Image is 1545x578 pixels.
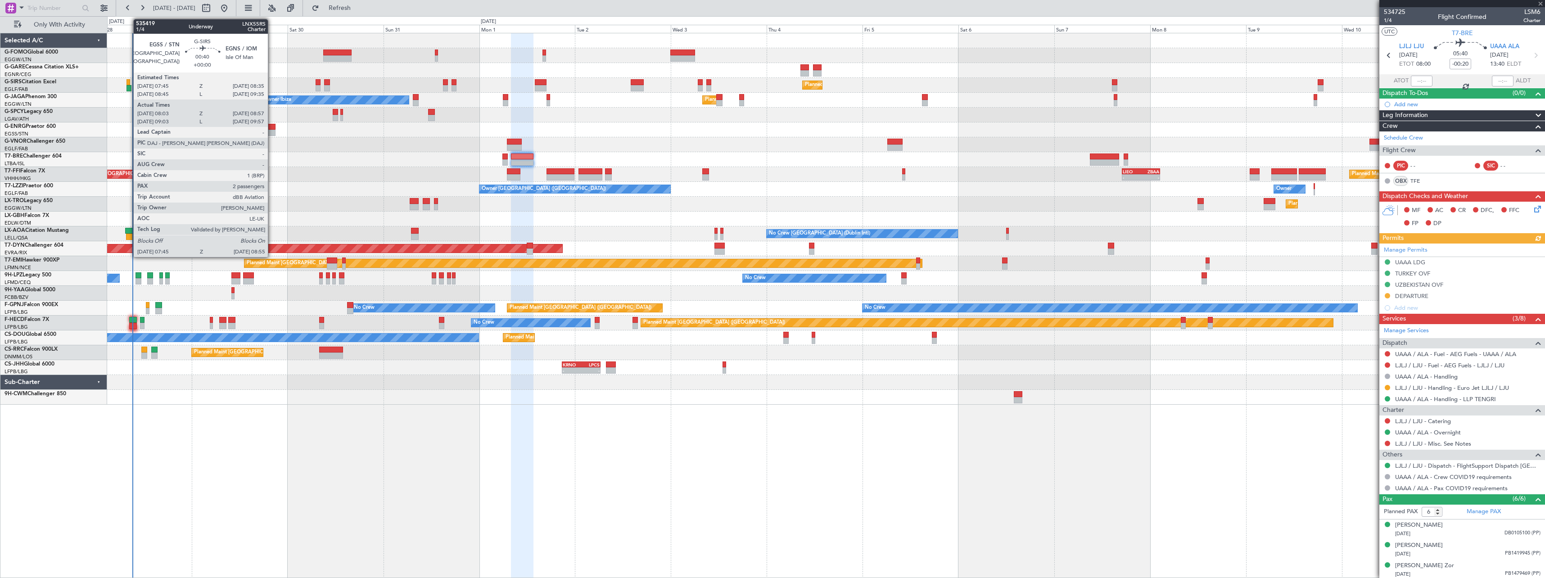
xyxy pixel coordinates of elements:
[1342,25,1438,33] div: Wed 10
[307,1,361,15] button: Refresh
[5,64,25,70] span: G-GARE
[1490,51,1509,60] span: [DATE]
[1453,50,1468,59] span: 05:40
[5,71,32,78] a: EGNR/CEG
[1481,206,1494,215] span: DFC,
[1123,175,1141,180] div: -
[5,347,24,352] span: CS-RRC
[5,243,63,248] a: T7-DYNChallenger 604
[194,346,336,359] div: Planned Maint [GEOGRAPHIC_DATA] ([GEOGRAPHIC_DATA])
[1382,121,1398,131] span: Crew
[1384,507,1418,516] label: Planned PAX
[5,56,32,63] a: EGGW/LTN
[1395,541,1443,550] div: [PERSON_NAME]
[5,168,45,174] a: T7-FFIFalcon 7X
[1513,314,1526,323] span: (3/8)
[1384,326,1429,335] a: Manage Services
[5,235,28,241] a: LELL/QSA
[5,391,27,397] span: 9H-CWM
[10,18,98,32] button: Only With Activity
[1395,395,1496,403] a: UAAA / ALA - Handling - LLP TENGRI
[479,25,575,33] div: Mon 1
[5,109,53,114] a: G-SPCYLegacy 650
[5,368,28,375] a: LFPB/LBG
[1393,176,1408,186] div: OBX
[1395,473,1512,481] a: UAAA / ALA - Crew COVID19 requirements
[1395,440,1471,447] a: LJLJ / LJU - Misc. See Notes
[5,50,58,55] a: G-FOMOGlobal 6000
[1395,373,1458,380] a: UAAA / ALA - Handling
[1490,60,1504,69] span: 13:40
[482,182,606,196] div: Owner [GEOGRAPHIC_DATA] ([GEOGRAPHIC_DATA])
[575,25,671,33] div: Tue 2
[5,124,26,129] span: G-ENRG
[5,154,62,159] a: T7-BREChallenger 604
[1467,507,1501,516] a: Manage PAX
[865,301,885,315] div: No Crew
[5,198,24,203] span: LX-TRO
[1150,25,1246,33] div: Mon 8
[5,339,28,345] a: LFPB/LBG
[769,227,870,240] div: No Crew [GEOGRAPHIC_DATA] (Dublin Intl)
[5,287,55,293] a: 9H-YAAGlobal 5000
[23,22,95,28] span: Only With Activity
[863,25,958,33] div: Fri 5
[5,347,58,352] a: CS-RRCFalcon 900LX
[1384,7,1405,17] span: 534725
[1123,169,1141,174] div: LIEO
[5,109,24,114] span: G-SPCY
[1141,169,1160,174] div: ZBAA
[1382,191,1468,202] span: Dispatch Checks and Weather
[5,249,27,256] a: EVRA/RIX
[5,86,28,93] a: EGLF/FAB
[705,93,847,107] div: Planned Maint [GEOGRAPHIC_DATA] ([GEOGRAPHIC_DATA])
[5,79,22,85] span: G-SIRS
[1276,182,1292,196] div: Owner
[767,25,863,33] div: Thu 4
[27,1,79,15] input: Trip Number
[192,25,288,33] div: Fri 29
[5,124,56,129] a: G-ENRGPraetor 600
[581,362,600,367] div: LPCS
[109,18,124,26] div: [DATE]
[1438,12,1486,22] div: Flight Confirmed
[96,25,192,33] div: Thu 28
[264,93,291,107] div: Owner Ibiza
[5,183,53,189] a: T7-LZZIPraetor 600
[5,317,24,322] span: F-HECD
[5,243,25,248] span: T7-DYN
[1504,529,1540,537] span: DB0105100 (PP)
[1412,219,1419,228] span: FP
[563,368,581,373] div: -
[5,309,28,316] a: LFPB/LBG
[1395,361,1504,369] a: LJLJ / LJU - Fuel - AEG Fuels - LJLJ / LJU
[506,331,647,344] div: Planned Maint [GEOGRAPHIC_DATA] ([GEOGRAPHIC_DATA])
[1516,77,1531,86] span: ALDT
[1395,462,1540,470] a: LJLJ / LJU - Dispatch - FlightSupport Dispatch [GEOGRAPHIC_DATA]
[5,168,20,174] span: T7-FFI
[5,257,22,263] span: T7-EMI
[745,271,766,285] div: No Crew
[1395,530,1410,537] span: [DATE]
[5,302,24,307] span: F-GPNJ
[1507,60,1521,69] span: ELDT
[288,25,384,33] div: Sat 30
[1382,110,1428,121] span: Leg Information
[1382,450,1402,460] span: Others
[1452,28,1473,38] span: T7-BRE
[1246,25,1342,33] div: Tue 9
[1509,206,1519,215] span: FFC
[1399,51,1418,60] span: [DATE]
[5,257,59,263] a: T7-EMIHawker 900XP
[643,316,785,330] div: Planned Maint [GEOGRAPHIC_DATA] ([GEOGRAPHIC_DATA])
[1352,167,1457,181] div: Planned Maint Tianjin ([GEOGRAPHIC_DATA])
[5,228,69,233] a: LX-AOACitation Mustang
[1382,338,1407,348] span: Dispatch
[5,220,31,226] a: EDLW/DTM
[1395,350,1516,358] a: UAAA / ALA - Fuel - AEG Fuels - UAAA / ALA
[510,301,651,315] div: Planned Maint [GEOGRAPHIC_DATA] ([GEOGRAPHIC_DATA])
[1382,27,1397,36] button: UTC
[1416,60,1431,69] span: 08:00
[5,160,25,167] a: LTBA/ISL
[247,257,333,270] div: Planned Maint [GEOGRAPHIC_DATA]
